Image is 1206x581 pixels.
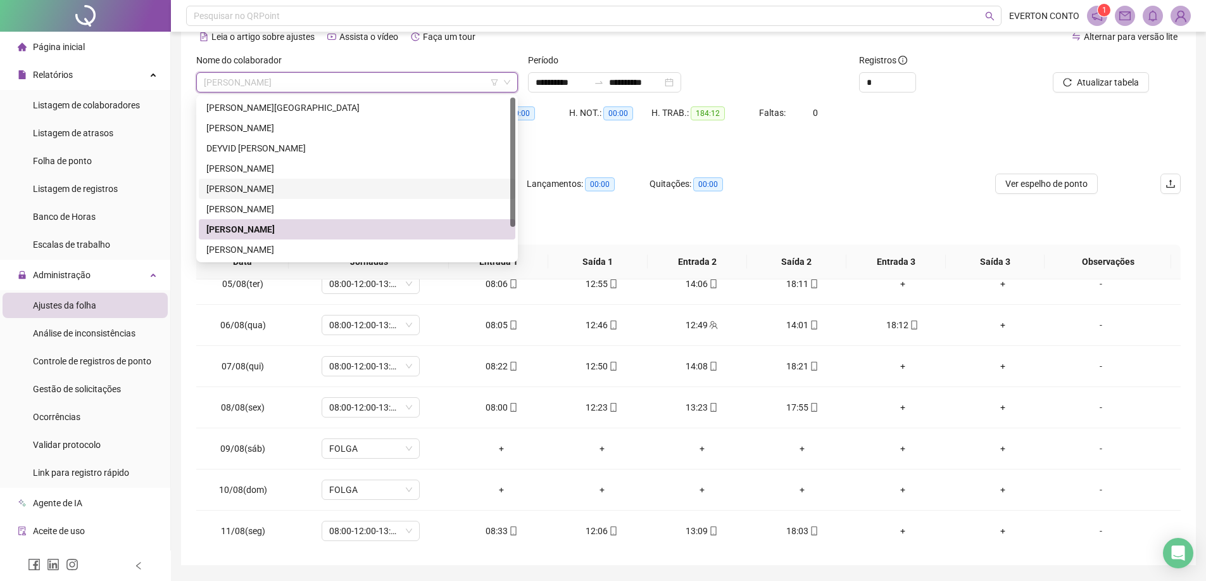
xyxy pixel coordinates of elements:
div: [PERSON_NAME] [206,182,508,196]
div: - [1064,318,1138,332]
span: Ver espelho de ponto [1005,177,1088,191]
div: H. TRAB.: [651,106,759,120]
div: 08:06 [462,277,541,291]
img: 77050 [1171,6,1190,25]
th: Data [196,245,289,279]
div: + [963,277,1043,291]
span: mobile [608,279,618,288]
span: Atualizar tabela [1077,75,1139,89]
div: + [762,483,842,497]
sup: 1 [1098,4,1110,16]
span: Listagem de atrasos [33,128,113,138]
span: mobile [608,527,618,535]
span: 06/08(qua) [220,320,266,330]
span: mobile [608,362,618,371]
span: youtube [327,32,336,41]
span: Validar protocolo [33,440,101,450]
span: mobile [708,279,718,288]
div: [PERSON_NAME] [206,243,508,257]
div: H. NOT.: [569,106,651,120]
div: + [562,483,641,497]
div: [PERSON_NAME] [206,121,508,135]
span: home [18,42,27,51]
span: swap [1072,32,1081,41]
span: search [985,11,995,21]
span: instagram [66,558,79,571]
span: Folha de ponto [33,156,92,166]
span: Agente de IA [33,498,82,508]
span: file [18,70,27,79]
div: [PERSON_NAME] [206,202,508,216]
span: Faltas: [759,108,788,118]
div: JOELI MACHADO GOMES NETO [199,179,515,199]
span: Administração [33,270,91,280]
span: LEANDRO DE ALMEIDA BARBOSA [204,73,510,92]
span: mobile [808,321,819,329]
span: Análise de inconsistências [33,328,135,338]
div: 14:08 [662,359,742,373]
span: 08:00-12:00-13:12-18:00 [329,274,412,293]
span: facebook [28,558,41,571]
div: - [1064,483,1138,497]
span: Assista o vídeo [339,32,398,42]
div: 08:33 [462,524,541,538]
span: linkedin [47,558,60,571]
span: 08:00-12:00-13:12-18:00 [329,398,412,417]
div: + [963,483,1043,497]
span: upload [1165,179,1176,189]
div: Open Intercom Messenger [1163,538,1193,568]
div: - [1064,277,1138,291]
span: filter [491,79,498,86]
span: audit [18,527,27,535]
span: info-circle [898,56,907,65]
span: 1 [1102,6,1107,15]
label: Período [528,53,567,67]
div: DEYVID EDUARDO FERRO SANTOS [199,138,515,158]
span: to [594,77,604,87]
div: LEANDRO DE ALMEIDA BARBOSA [199,219,515,239]
span: swap-right [594,77,604,87]
div: + [562,442,641,456]
div: - [1064,442,1138,456]
div: 18:21 [762,359,842,373]
span: 00:00 [693,177,723,191]
div: 12:23 [562,400,641,414]
div: + [662,442,742,456]
label: Nome do colaborador [196,53,290,67]
div: JUAN CARLOS DEL VALLE ZERPA PARDO [199,199,515,219]
span: file-text [199,32,208,41]
div: + [963,359,1043,373]
span: notification [1091,10,1103,22]
span: EVERTON CONTO [1009,9,1079,23]
span: history [411,32,420,41]
span: 184:12 [691,106,725,120]
span: 0 [813,108,818,118]
button: Atualizar tabela [1053,72,1149,93]
span: mobile [608,403,618,412]
div: + [863,442,943,456]
div: RYAN JOSE SERAFIM DE OLIVEIRA [199,239,515,260]
span: down [503,79,511,86]
div: - [1064,524,1138,538]
button: Ver espelho de ponto [995,174,1098,194]
span: Listagem de colaboradores [33,100,140,110]
span: mobile [808,362,819,371]
span: Listagem de registros [33,184,118,194]
div: 12:06 [562,524,641,538]
div: 13:23 [662,400,742,414]
div: 12:50 [562,359,641,373]
div: 12:55 [562,277,641,291]
div: + [462,483,541,497]
span: Faça um tour [423,32,475,42]
th: Entrada 2 [648,245,747,279]
div: CAIO COSTA DE LIMA [199,98,515,118]
span: mobile [708,362,718,371]
div: 12:49 [662,318,742,332]
div: DEBHORA LUANA RODRIGUES SANTOS [199,118,515,138]
div: + [863,277,943,291]
div: Lançamentos: [527,177,650,191]
div: + [662,483,742,497]
div: 17:55 [762,400,842,414]
span: 09/08(sáb) [220,444,265,454]
div: [PERSON_NAME][GEOGRAPHIC_DATA] [206,101,508,115]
